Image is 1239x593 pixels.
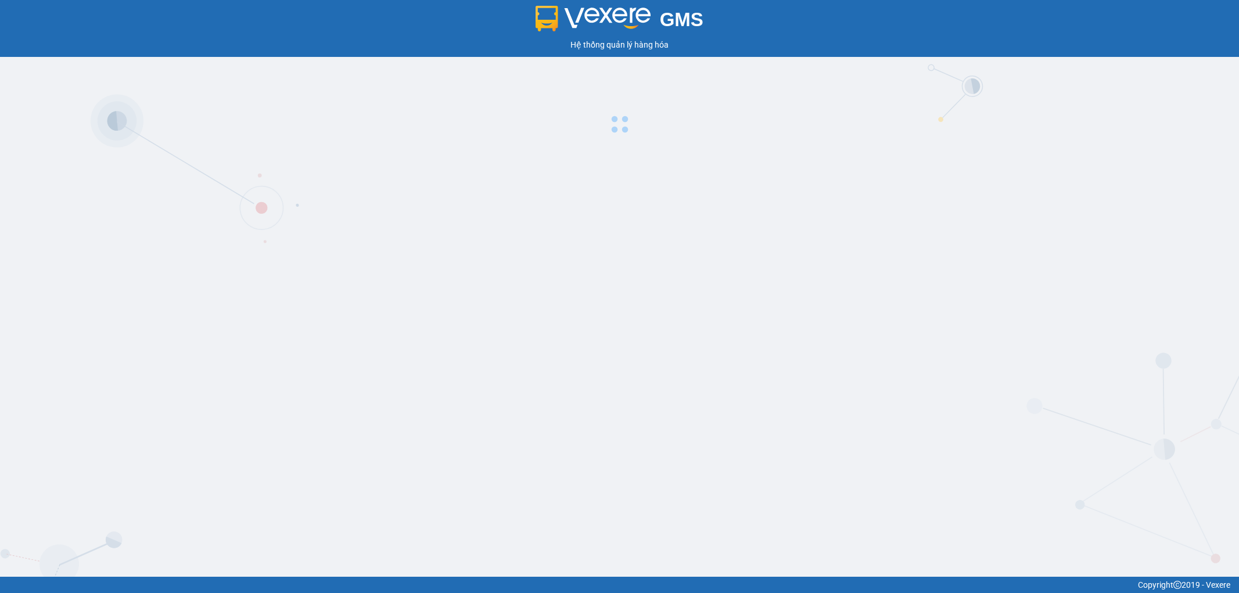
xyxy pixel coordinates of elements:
[9,578,1230,591] div: Copyright 2019 - Vexere
[536,6,651,31] img: logo 2
[3,38,1236,51] div: Hệ thống quản lý hàng hóa
[1173,581,1181,589] span: copyright
[660,9,703,30] span: GMS
[536,17,703,27] a: GMS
